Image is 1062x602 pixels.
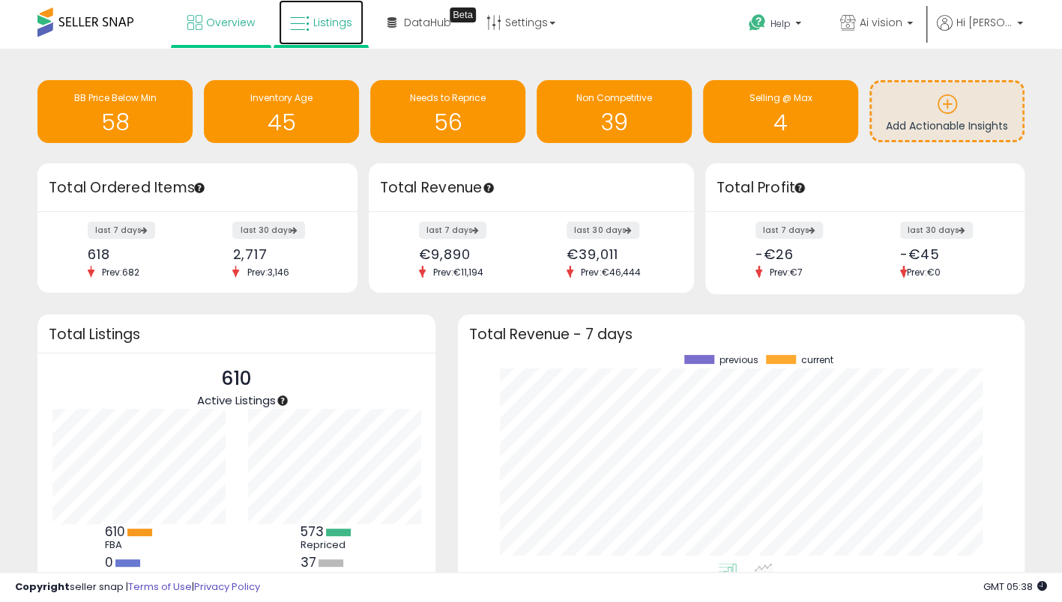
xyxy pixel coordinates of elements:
[983,580,1047,594] span: 2025-09-15 05:38 GMT
[88,222,155,239] label: last 7 days
[537,80,692,143] a: Non Competitive 39
[232,222,305,239] label: last 30 days
[15,580,70,594] strong: Copyright
[703,80,858,143] a: Selling @ Max 4
[250,91,313,104] span: Inventory Age
[907,266,941,279] span: Prev: €0
[567,222,639,239] label: last 30 days
[719,355,758,365] span: previous
[105,553,113,571] b: 0
[49,177,346,198] h3: Total Ordered Items
[737,2,816,49] a: Help
[301,571,368,583] div: Not Repriced
[105,539,172,551] div: FBA
[197,365,276,393] p: 610
[404,15,451,30] span: DataHub
[197,392,276,408] span: Active Listings
[755,246,854,262] div: -€26
[194,580,260,594] a: Privacy Policy
[576,91,652,104] span: Non Competitive
[380,177,683,198] h3: Total Revenue
[762,266,810,279] span: Prev: €7
[573,266,648,279] span: Prev: €46,444
[313,15,352,30] span: Listings
[770,17,791,30] span: Help
[410,91,486,104] span: Needs to Reprice
[45,110,185,135] h1: 58
[94,266,147,279] span: Prev: 682
[886,118,1008,133] span: Add Actionable Insights
[482,181,495,195] div: Tooltip anchor
[239,266,296,279] span: Prev: 3,146
[544,110,684,135] h1: 39
[49,329,424,340] h3: Total Listings
[74,91,157,104] span: BB Price Below Min
[900,246,998,262] div: -€45
[937,15,1023,49] a: Hi [PERSON_NAME]
[419,246,519,262] div: €9,890
[749,91,812,104] span: Selling @ Max
[232,246,331,262] div: 2,717
[301,539,368,551] div: Repriced
[301,523,324,541] b: 573
[710,110,851,135] h1: 4
[567,246,667,262] div: €39,011
[128,580,192,594] a: Terms of Use
[37,80,193,143] a: BB Price Below Min 58
[801,355,833,365] span: current
[276,394,289,407] div: Tooltip anchor
[193,181,206,195] div: Tooltip anchor
[755,222,823,239] label: last 7 days
[206,15,255,30] span: Overview
[370,80,525,143] a: Needs to Reprice 56
[469,329,1013,340] h3: Total Revenue - 7 days
[15,580,260,595] div: seller snap | |
[419,222,486,239] label: last 7 days
[872,82,1022,140] a: Add Actionable Insights
[301,553,316,571] b: 37
[426,266,491,279] span: Prev: €11,194
[748,13,767,32] i: Get Help
[956,15,1013,30] span: Hi [PERSON_NAME]
[860,15,902,30] span: Ai vision
[88,246,186,262] div: 618
[378,110,518,135] h1: 56
[105,571,172,583] div: FBM
[211,110,352,135] h1: 45
[716,177,1014,198] h3: Total Profit
[900,222,973,239] label: last 30 days
[105,523,125,541] b: 610
[204,80,359,143] a: Inventory Age 45
[793,181,806,195] div: Tooltip anchor
[450,7,476,22] div: Tooltip anchor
